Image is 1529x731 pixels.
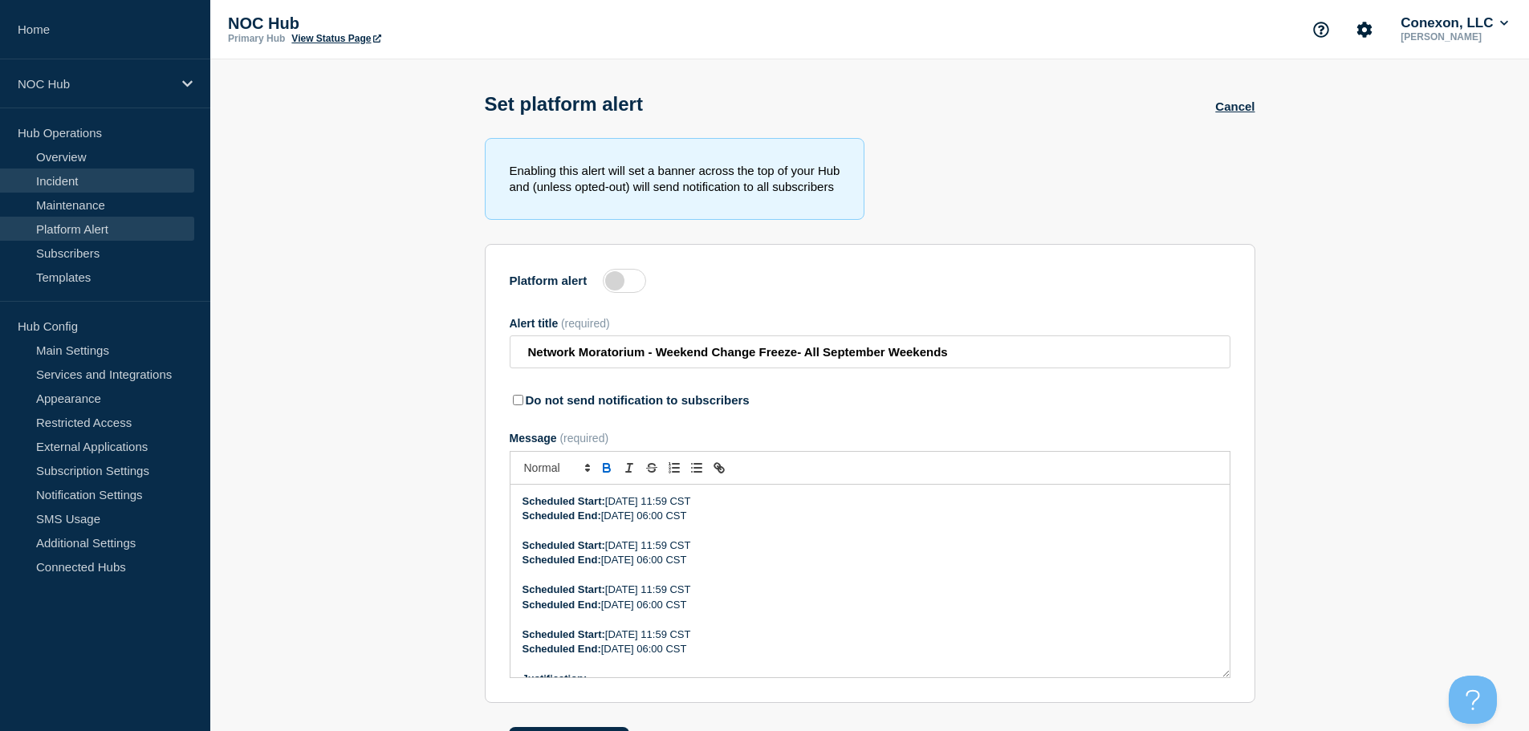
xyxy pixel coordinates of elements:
[1304,13,1338,47] button: Support
[523,642,1218,656] p: [DATE] 06:00 CST
[510,485,1230,677] div: Message
[523,627,1218,642] p: [DATE] 11:59 CST
[485,93,643,116] h1: Set platform alert
[523,583,605,595] strong: Scheduled Start:
[485,138,865,220] div: Enabling this alert will set a banner across the top of your Hub and (unless opted-out) will send...
[513,395,523,405] input: Do not send notification to subscribers
[523,509,1218,523] p: [DATE] 06:00 CST
[526,393,750,407] label: Do not send notification to subscribers
[523,553,1218,567] p: [DATE] 06:00 CST
[596,458,618,477] button: Toggle bold text
[523,643,601,655] strong: Scheduled End:
[1449,676,1497,724] iframe: Help Scout Beacon - Open
[1215,99,1255,113] a: Cancel
[510,274,588,287] label: Platform alert
[228,14,549,33] p: NOC Hub
[523,510,601,522] strong: Scheduled End:
[523,495,605,507] strong: Scheduled Start:
[523,538,1218,553] p: [DATE] 11:59 CST
[640,458,663,477] button: Toggle strikethrough text
[523,628,605,640] strong: Scheduled Start:
[523,672,588,684] strong: Justification:
[291,33,380,44] a: View Status Page
[510,335,1230,368] input: Alert title
[510,317,1230,330] div: Alert title
[1397,31,1511,43] p: [PERSON_NAME]
[510,432,1230,445] div: Message
[523,539,605,551] strong: Scheduled Start:
[523,599,601,611] strong: Scheduled End:
[1397,15,1511,31] button: Conexon, LLC
[561,317,610,330] span: (required)
[559,432,608,445] span: (required)
[708,458,730,477] button: Toggle link
[523,598,1218,612] p: [DATE] 06:00 CST
[228,33,285,44] p: Primary Hub
[685,458,708,477] button: Toggle bulleted list
[517,458,596,477] span: Font size
[1348,13,1381,47] button: Account settings
[618,458,640,477] button: Toggle italic text
[523,554,601,566] strong: Scheduled End:
[663,458,685,477] button: Toggle ordered list
[523,583,1218,597] p: [DATE] 11:59 CST
[18,77,172,91] p: NOC Hub
[523,494,1218,509] p: [DATE] 11:59 CST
